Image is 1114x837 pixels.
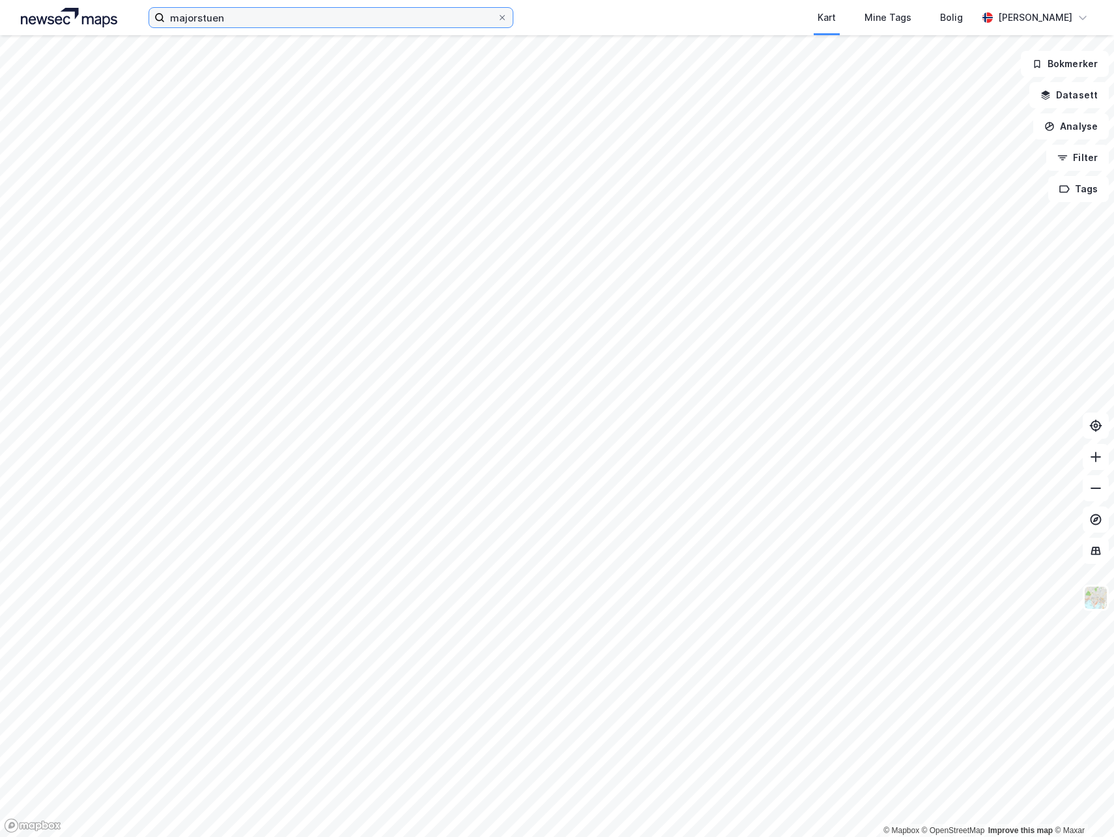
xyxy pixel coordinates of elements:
[1029,82,1109,108] button: Datasett
[988,826,1053,835] a: Improve this map
[1048,176,1109,202] button: Tags
[4,818,61,833] a: Mapbox homepage
[1049,774,1114,837] div: Kontrollprogram for chat
[1046,145,1109,171] button: Filter
[1083,585,1108,610] img: Z
[922,826,985,835] a: OpenStreetMap
[940,10,963,25] div: Bolig
[1021,51,1109,77] button: Bokmerker
[21,8,117,27] img: logo.a4113a55bc3d86da70a041830d287a7e.svg
[1049,774,1114,837] iframe: Chat Widget
[864,10,911,25] div: Mine Tags
[818,10,836,25] div: Kart
[1033,113,1109,139] button: Analyse
[165,8,497,27] input: Søk på adresse, matrikkel, gårdeiere, leietakere eller personer
[883,826,919,835] a: Mapbox
[998,10,1072,25] div: [PERSON_NAME]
